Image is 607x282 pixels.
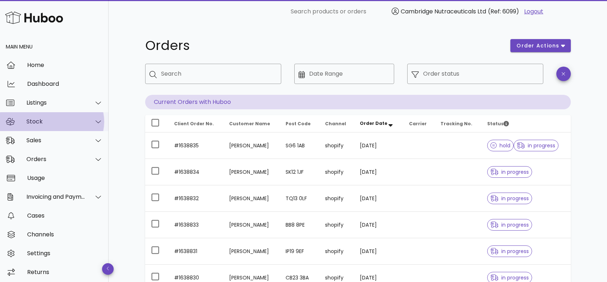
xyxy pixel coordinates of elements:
[354,185,403,212] td: [DATE]
[168,185,224,212] td: #1638832
[223,212,280,238] td: [PERSON_NAME]
[490,196,529,201] span: in progress
[27,250,103,257] div: Settings
[280,132,319,159] td: SG6 1AB
[168,212,224,238] td: #1638833
[27,269,103,275] div: Returns
[487,121,509,127] span: Status
[435,115,481,132] th: Tracking No.
[403,115,435,132] th: Carrier
[280,115,319,132] th: Post Code
[488,7,519,16] span: (Ref: 6099)
[490,222,529,227] span: in progress
[524,7,543,16] a: Logout
[168,159,224,185] td: #1638834
[168,115,224,132] th: Client Order No.
[354,132,403,159] td: [DATE]
[360,120,387,126] span: Order Date
[319,132,354,159] td: shopify
[516,42,560,50] span: order actions
[481,115,571,132] th: Status
[223,115,280,132] th: Customer Name
[441,121,472,127] span: Tracking No.
[174,121,214,127] span: Client Order No.
[490,275,529,280] span: in progress
[26,193,85,200] div: Invoicing and Payments
[319,185,354,212] td: shopify
[319,115,354,132] th: Channel
[409,121,427,127] span: Carrier
[354,115,403,132] th: Order Date: Sorted descending. Activate to remove sorting.
[280,238,319,265] td: IP19 9EF
[223,159,280,185] td: [PERSON_NAME]
[325,121,346,127] span: Channel
[401,7,486,16] span: Cambridge Nutraceuticals Ltd
[286,121,311,127] span: Post Code
[145,39,502,52] h1: Orders
[354,238,403,265] td: [DATE]
[517,143,555,148] span: in progress
[280,212,319,238] td: BB8 8PE
[26,118,85,125] div: Stock
[223,238,280,265] td: [PERSON_NAME]
[26,99,85,106] div: Listings
[229,121,270,127] span: Customer Name
[168,132,224,159] td: #1638835
[319,238,354,265] td: shopify
[27,80,103,87] div: Dashboard
[319,159,354,185] td: shopify
[280,159,319,185] td: SK12 1JF
[26,137,85,144] div: Sales
[27,174,103,181] div: Usage
[354,159,403,185] td: [DATE]
[145,95,571,109] p: Current Orders with Huboo
[223,185,280,212] td: [PERSON_NAME]
[354,212,403,238] td: [DATE]
[319,212,354,238] td: shopify
[27,212,103,219] div: Cases
[490,249,529,254] span: in progress
[5,10,63,25] img: Huboo Logo
[490,169,529,174] span: in progress
[27,62,103,68] div: Home
[223,132,280,159] td: [PERSON_NAME]
[27,231,103,238] div: Channels
[510,39,570,52] button: order actions
[280,185,319,212] td: TQ13 0LF
[490,143,511,148] span: hold
[26,156,85,163] div: Orders
[168,238,224,265] td: #1638831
